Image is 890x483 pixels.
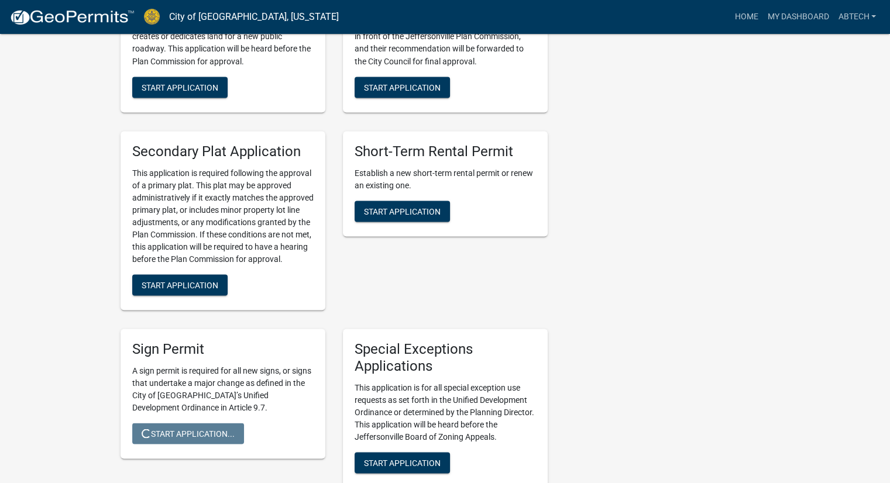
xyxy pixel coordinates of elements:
span: Start Application [364,82,441,92]
button: Start Application [132,274,228,295]
button: Start Application [355,452,450,473]
a: City of [GEOGRAPHIC_DATA], [US_STATE] [169,7,339,27]
p: Establish a new short-term rental permit or renew an existing one. [355,167,536,191]
a: My Dashboard [762,6,833,28]
button: Start Application [355,201,450,222]
p: A sign permit is required for all new signs, or signs that undertake a major change as defined in... [132,364,314,413]
a: ABTECH [833,6,881,28]
span: Start Application... [142,429,235,438]
h5: Secondary Plat Application [132,143,314,160]
h5: Sign Permit [132,340,314,357]
button: Start Application... [132,423,244,444]
span: Start Application [142,280,218,289]
span: Start Application [142,82,218,92]
button: Start Application [132,77,228,98]
h5: Special Exceptions Applications [355,340,536,374]
span: Start Application [364,206,441,216]
span: Start Application [364,457,441,467]
h5: Short-Term Rental Permit [355,143,536,160]
p: This application is required following the approval of a primary plat. This plat may be approved ... [132,167,314,265]
p: This application is for all special exception use requests as set forth in the Unified Developmen... [355,381,536,443]
img: City of Jeffersonville, Indiana [144,9,160,25]
a: Home [730,6,762,28]
button: Start Application [355,77,450,98]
